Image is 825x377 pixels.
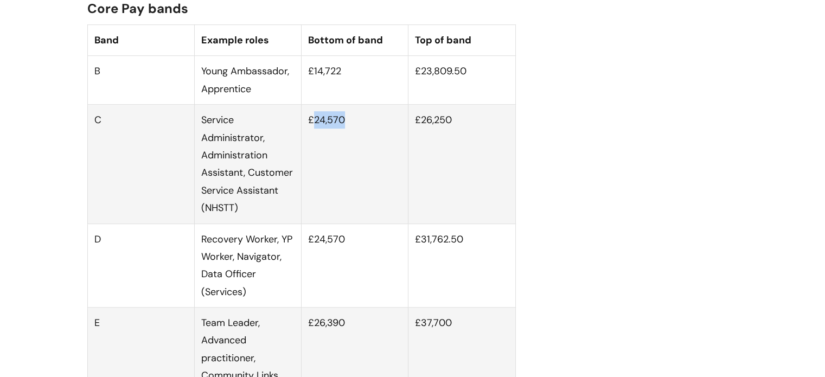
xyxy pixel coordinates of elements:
[194,56,301,105] td: Young Ambassador, Apprentice
[87,105,194,223] td: C
[302,24,408,55] th: Bottom of band
[194,24,301,55] th: Example roles
[408,24,515,55] th: Top of band
[87,223,194,308] td: D
[194,223,301,308] td: Recovery Worker, YP Worker, Navigator, Data Officer (Services)
[302,56,408,105] td: £14,722
[408,105,515,223] td: £26,250
[408,56,515,105] td: £23,809.50
[87,56,194,105] td: B
[302,105,408,223] td: £24,570
[302,223,408,308] td: £24,570
[408,223,515,308] td: £31,762.50
[87,24,194,55] th: Band
[194,105,301,223] td: Service Administrator, Administration Assistant, Customer Service Assistant (NHSTT)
